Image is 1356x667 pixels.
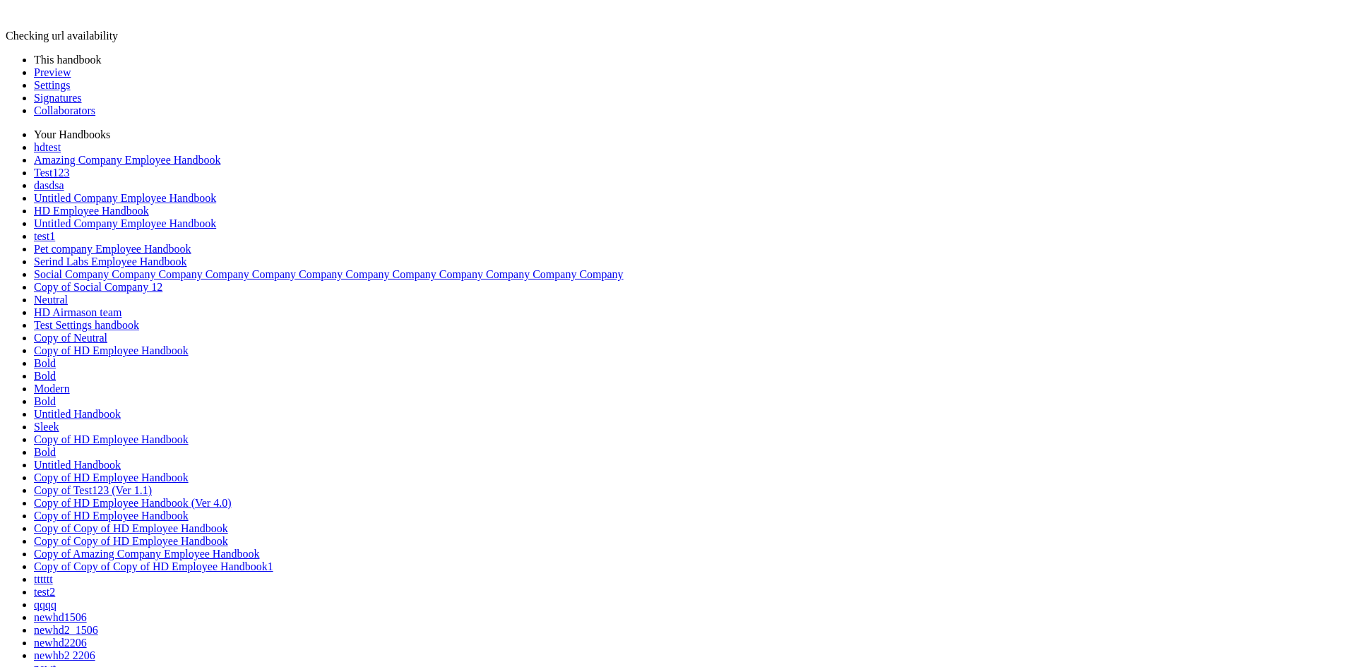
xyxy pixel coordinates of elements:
a: tttttt [34,573,53,585]
a: newhb2 2206 [34,649,95,661]
a: Copy of Copy of Copy of HD Employee Handbook1 [34,560,273,572]
a: Copy of Amazing Company Employee Handbook [34,548,260,560]
a: Copy of HD Employee Handbook [34,344,189,356]
a: Collaborators [34,104,95,116]
a: qqqq [34,599,56,611]
li: Your Handbooks [34,128,1350,141]
a: dasdsa [34,179,64,191]
a: Copy of Copy of HD Employee Handbook [34,535,228,547]
a: Serind Labs Employee Handbook [34,256,186,268]
a: Social Company Company Company Company Company Company Company Company Company Company Company Co... [34,268,624,280]
a: Bold [34,357,56,369]
a: Bold [34,370,56,382]
a: Modern [34,383,70,395]
a: Untitled Company Employee Handbook [34,217,216,229]
a: Copy of HD Employee Handbook (Ver 4.0) [34,497,232,509]
a: Bold [34,395,56,407]
a: Test Settings handbook [34,319,139,331]
a: Settings [34,79,71,91]
a: HD Employee Handbook [34,205,149,217]
li: This handbook [34,54,1350,66]
a: Neutral [34,294,68,306]
a: Untitled Handbook [34,408,121,420]
a: Preview [34,66,71,78]
span: Checking url availability [6,30,118,42]
a: Copy of Test123 (Ver 1.1) [34,484,152,496]
a: hdtest [34,141,61,153]
a: Pet company Employee Handbook [34,243,191,255]
a: newhd1506 [34,611,87,623]
a: Untitled Company Employee Handbook [34,192,216,204]
a: Copy of HD Employee Handbook [34,510,189,522]
a: Test123 [34,167,69,179]
a: Copy of HD Employee Handbook [34,433,189,445]
a: HD Airmason team [34,306,121,318]
a: Copy of Social Company 12 [34,281,162,293]
a: test2 [34,586,55,598]
a: Sleek [34,421,59,433]
a: Amazing Company Employee Handbook [34,154,220,166]
a: Signatures [34,92,82,104]
a: test1 [34,230,55,242]
a: Untitled Handbook [34,459,121,471]
a: Copy of Neutral [34,332,107,344]
a: newhd2206 [34,637,87,649]
a: Bold [34,446,56,458]
a: Copy of HD Employee Handbook [34,471,189,483]
a: newhd2_1506 [34,624,98,636]
a: Copy of Copy of HD Employee Handbook [34,522,228,534]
